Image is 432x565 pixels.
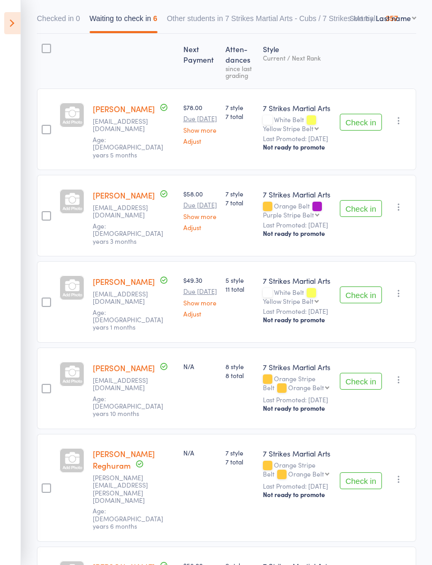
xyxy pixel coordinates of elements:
[225,275,255,284] span: 5 style
[263,103,331,113] div: 7 Strikes Martial Arts
[263,482,331,490] small: Last Promoted: [DATE]
[93,394,163,418] span: Age: [DEMOGRAPHIC_DATA] years 10 months
[225,189,255,198] span: 7 style
[263,135,331,142] small: Last Promoted: [DATE]
[93,290,161,305] small: gemmell_martin_stuart@hotmail.com
[183,362,217,371] div: N/A
[263,125,313,132] div: Yellow Stripe Belt
[263,116,331,132] div: White Belt
[183,189,217,231] div: $58.00
[183,213,217,220] a: Show more
[93,204,161,219] small: Salesh1kumar@gmail.com
[340,114,382,131] button: Check in
[225,112,255,121] span: 7 total
[263,375,331,393] div: Orange Stripe Belt
[183,103,217,144] div: $78.00
[93,506,163,530] span: Age: [DEMOGRAPHIC_DATA] years 6 months
[263,308,331,315] small: Last Promoted: [DATE]
[263,298,313,304] div: Yellow Stripe Belt
[263,490,331,499] div: Not ready to promote
[93,117,161,133] small: Ryancalvarez@gmail.com
[183,275,217,317] div: $49.30
[183,115,217,122] small: Due [DATE]
[93,448,155,471] a: [PERSON_NAME] Reghuram
[259,38,335,84] div: Style
[263,461,331,479] div: Orange Stripe Belt
[183,201,217,209] small: Due [DATE]
[93,276,155,287] a: [PERSON_NAME]
[183,224,217,231] a: Adjust
[225,371,255,380] span: 8 total
[183,299,217,306] a: Show more
[93,190,155,201] a: [PERSON_NAME]
[179,38,221,84] div: Next Payment
[225,65,255,78] div: since last grading
[340,373,382,390] button: Check in
[93,362,155,373] a: [PERSON_NAME]
[183,126,217,133] a: Show more
[263,289,331,304] div: White Belt
[263,396,331,403] small: Last Promoted: [DATE]
[221,38,259,84] div: Atten­dances
[183,448,217,457] div: N/A
[90,9,158,33] button: Waiting to check in6
[93,135,163,159] span: Age: [DEMOGRAPHIC_DATA] years 5 months
[225,284,255,293] span: 11 total
[153,14,158,23] div: 6
[263,202,331,218] div: Orange Belt
[340,472,382,489] button: Check in
[340,200,382,217] button: Check in
[183,310,217,317] a: Adjust
[93,308,163,332] span: Age: [DEMOGRAPHIC_DATA] years 1 months
[340,286,382,303] button: Check in
[225,457,255,466] span: 7 total
[376,13,411,23] div: Last name
[183,288,217,295] small: Due [DATE]
[288,384,324,391] div: Orange Belt
[263,143,331,151] div: Not ready to promote
[225,362,255,371] span: 8 style
[263,362,331,372] div: 7 Strikes Martial Arts
[225,448,255,457] span: 7 style
[263,211,314,218] div: Purple Stripe Belt
[167,9,398,33] button: Other students in 7 Strikes Martial Arts - Cubs / 7 Strikes Martial ...357
[263,404,331,412] div: Not ready to promote
[263,229,331,237] div: Not ready to promote
[93,474,161,504] small: reghu.srinivasen@gmail.com
[263,275,331,286] div: 7 Strikes Martial Arts
[263,54,331,61] div: Current / Next Rank
[263,448,331,459] div: 7 Strikes Martial Arts
[350,13,374,23] label: Sort by
[183,137,217,144] a: Adjust
[225,103,255,112] span: 7 style
[93,103,155,114] a: [PERSON_NAME]
[76,14,80,23] div: 0
[37,9,80,33] button: Checked in0
[93,376,161,392] small: murali.rkrajan@gmail.com
[288,470,324,477] div: Orange Belt
[263,315,331,324] div: Not ready to promote
[225,198,255,207] span: 7 total
[263,221,331,229] small: Last Promoted: [DATE]
[263,189,331,200] div: 7 Strikes Martial Arts
[93,221,163,245] span: Age: [DEMOGRAPHIC_DATA] years 3 months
